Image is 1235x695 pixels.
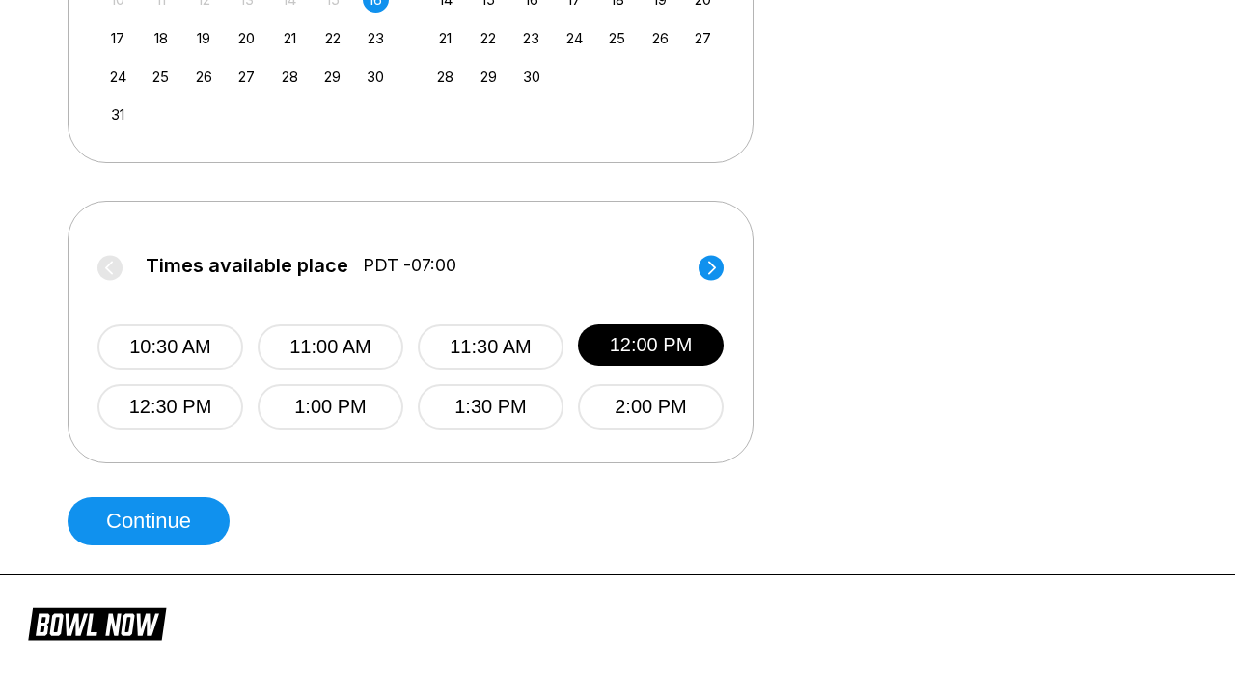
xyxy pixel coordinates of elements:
div: Choose Thursday, August 21st, 2025 [277,25,303,51]
div: Choose Wednesday, August 20th, 2025 [233,25,260,51]
div: Choose Friday, September 26th, 2025 [647,25,673,51]
span: PDT -07:00 [363,255,456,276]
div: Choose Thursday, September 25th, 2025 [604,25,630,51]
button: 10:30 AM [97,324,243,370]
div: Choose Friday, August 22nd, 2025 [319,25,345,51]
button: 12:30 PM [97,384,243,430]
div: Choose Thursday, August 28th, 2025 [277,64,303,90]
div: Choose Monday, August 18th, 2025 [148,25,174,51]
div: Choose Wednesday, September 24th, 2025 [562,25,588,51]
div: Choose Friday, August 29th, 2025 [319,64,345,90]
div: Choose Sunday, August 24th, 2025 [105,64,131,90]
button: 1:30 PM [418,384,563,430]
div: Choose Tuesday, August 26th, 2025 [191,64,217,90]
button: 11:00 AM [258,324,403,370]
div: Choose Saturday, August 23rd, 2025 [363,25,389,51]
div: Choose Monday, September 29th, 2025 [476,64,502,90]
div: Choose Tuesday, September 23rd, 2025 [518,25,544,51]
div: Choose Sunday, September 21st, 2025 [432,25,458,51]
button: Continue [68,497,230,545]
div: Choose Tuesday, August 19th, 2025 [191,25,217,51]
div: Choose Wednesday, August 27th, 2025 [233,64,260,90]
div: Choose Sunday, August 17th, 2025 [105,25,131,51]
div: Choose Tuesday, September 30th, 2025 [518,64,544,90]
div: Choose Saturday, September 27th, 2025 [690,25,716,51]
button: 1:00 PM [258,384,403,430]
button: 12:00 PM [578,324,724,366]
div: Choose Sunday, September 28th, 2025 [432,64,458,90]
span: Times available place [146,255,348,276]
div: Choose Saturday, August 30th, 2025 [363,64,389,90]
button: 11:30 AM [418,324,563,370]
div: Choose Monday, September 22nd, 2025 [476,25,502,51]
button: 2:00 PM [578,384,724,430]
div: Choose Monday, August 25th, 2025 [148,64,174,90]
div: Choose Sunday, August 31st, 2025 [105,101,131,127]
